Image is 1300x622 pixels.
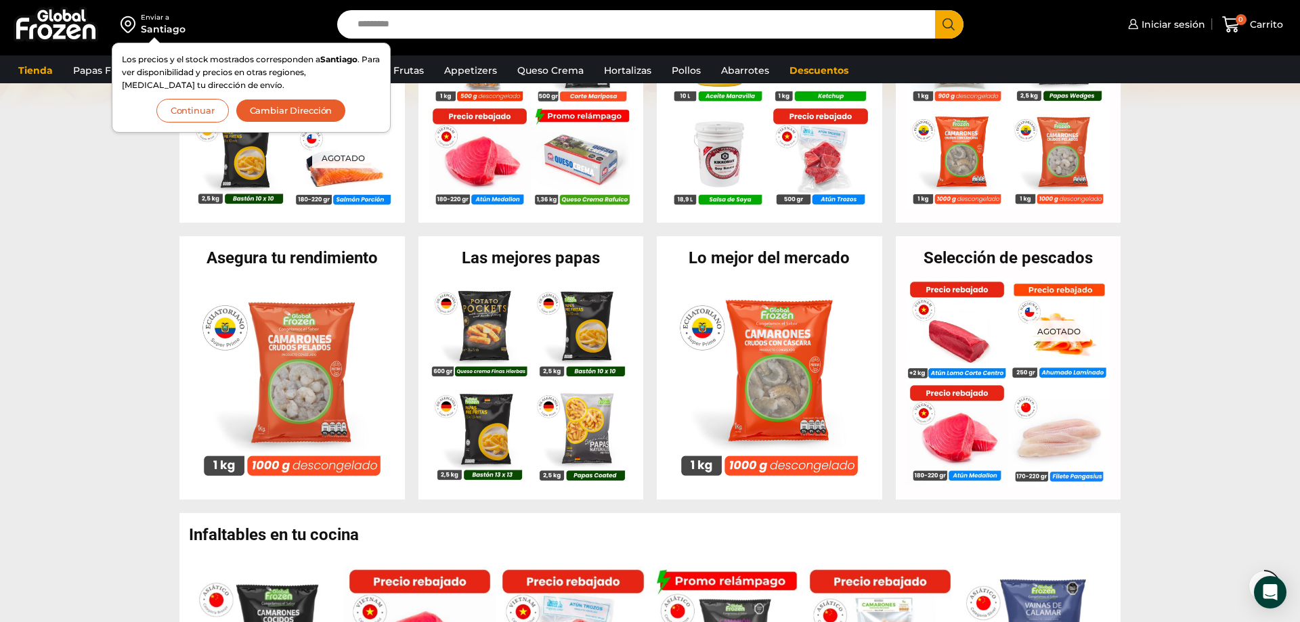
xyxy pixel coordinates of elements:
[714,58,776,83] a: Abarrotes
[236,99,347,123] button: Cambiar Dirección
[12,58,60,83] a: Tienda
[597,58,658,83] a: Hortalizas
[896,250,1121,266] h2: Selección de pescados
[1028,321,1090,342] p: Agotado
[935,10,963,39] button: Search button
[1219,9,1286,41] a: 0 Carrito
[657,250,882,266] h2: Lo mejor del mercado
[121,13,141,36] img: address-field-icon.svg
[122,53,381,92] p: Los precios y el stock mostrados corresponden a . Para ver disponibilidad y precios en otras regi...
[1125,11,1205,38] a: Iniciar sesión
[783,58,855,83] a: Descuentos
[179,250,405,266] h2: Asegura tu rendimiento
[437,58,504,83] a: Appetizers
[1236,14,1247,25] span: 0
[312,148,374,169] p: Agotado
[320,54,357,64] strong: Santiago
[156,99,229,123] button: Continuar
[418,250,644,266] h2: Las mejores papas
[189,527,1121,543] h2: Infaltables en tu cocina
[1254,576,1286,608] div: Open Intercom Messenger
[1247,18,1283,31] span: Carrito
[1138,18,1205,31] span: Iniciar sesión
[66,58,139,83] a: Papas Fritas
[141,22,186,36] div: Santiago
[141,13,186,22] div: Enviar a
[511,58,590,83] a: Queso Crema
[665,58,708,83] a: Pollos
